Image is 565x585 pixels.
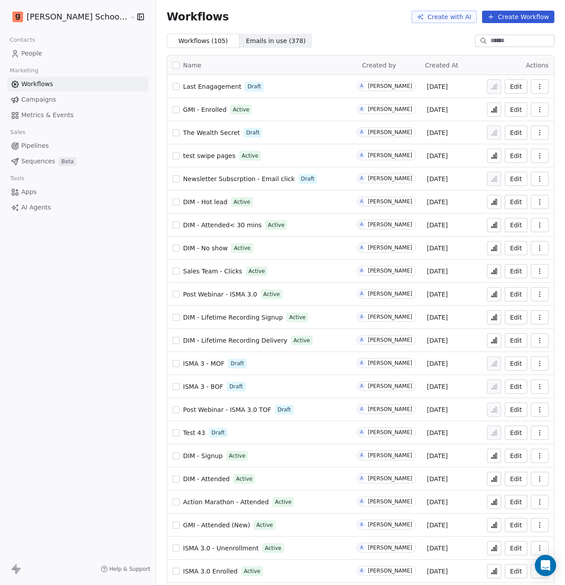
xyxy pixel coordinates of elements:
[505,79,527,94] button: Edit
[505,241,527,255] button: Edit
[505,495,527,509] button: Edit
[360,83,363,90] div: A
[360,521,363,528] div: A
[427,498,447,506] span: [DATE]
[183,429,205,436] span: Test 43
[505,472,527,486] button: Edit
[183,522,250,529] span: GMI - Attended (New)
[21,141,49,150] span: Pipelines
[183,83,242,90] span: Last Enagagement
[183,314,283,321] span: DIM - Lifetime Recording Signup
[505,356,527,371] a: Edit
[263,290,280,298] span: Active
[526,62,549,69] span: Actions
[183,129,240,136] span: The Wealth Secret
[360,429,363,436] div: A
[183,152,235,159] span: test swipe pages
[183,498,269,506] a: Action Marathon - Attended
[427,405,447,414] span: [DATE]
[368,129,412,135] div: [PERSON_NAME]
[6,172,28,185] span: Tools
[7,154,149,169] a: SequencesBeta
[505,310,527,324] a: Edit
[101,565,150,573] a: Help & Support
[247,83,261,91] span: Draft
[505,426,527,440] a: Edit
[505,379,527,394] button: Edit
[360,221,363,228] div: A
[368,429,412,435] div: [PERSON_NAME]
[6,33,39,47] span: Contacts
[482,11,554,23] button: Create Workflow
[183,128,240,137] a: The Wealth Secret
[27,11,128,23] span: [PERSON_NAME] School of Finance LLP
[505,149,527,163] button: Edit
[301,175,314,183] span: Draft
[505,172,527,186] a: Edit
[368,221,412,228] div: [PERSON_NAME]
[368,383,412,389] div: [PERSON_NAME]
[59,157,76,166] span: Beta
[183,336,287,345] a: DIM - Lifetime Recording Delivery
[242,152,258,160] span: Active
[229,452,245,460] span: Active
[183,291,257,298] span: Post Webinar - ISMA 3.0
[368,175,412,182] div: [PERSON_NAME]
[7,200,149,215] a: AI Agents
[368,106,412,112] div: [PERSON_NAME]
[183,290,257,299] a: Post Webinar - ISMA 3.0
[21,187,37,197] span: Apps
[183,61,201,70] span: Name
[289,313,306,321] span: Active
[368,498,412,505] div: [PERSON_NAME]
[368,83,412,89] div: [PERSON_NAME]
[246,129,259,137] span: Draft
[368,337,412,343] div: [PERSON_NAME]
[427,521,447,530] span: [DATE]
[505,218,527,232] button: Edit
[183,568,238,575] span: ISMA 3.0 Enrolled
[412,11,477,23] button: Create with AI
[427,474,447,483] span: [DATE]
[505,541,527,555] a: Edit
[368,406,412,412] div: [PERSON_NAME]
[505,564,527,578] button: Edit
[21,157,55,166] span: Sequences
[7,185,149,199] a: Apps
[505,103,527,117] a: Edit
[183,337,287,344] span: DIM - Lifetime Recording Delivery
[360,267,363,274] div: A
[183,406,271,413] span: Post Webinar - ISMA 3.0 TOF
[183,268,242,275] span: Sales Team - Clicks
[183,474,230,483] a: DIM - Attended
[231,360,244,368] span: Draft
[505,449,527,463] button: Edit
[427,198,447,206] span: [DATE]
[183,175,295,182] span: Newsletter Subscrption - Email click
[268,221,284,229] span: Active
[183,545,259,552] span: ISMA 3.0 - Unenrollment
[233,106,249,114] span: Active
[427,105,447,114] span: [DATE]
[183,82,242,91] a: Last Enagagement
[6,64,42,77] span: Marketing
[505,403,527,417] button: Edit
[183,405,271,414] a: Post Webinar - ISMA 3.0 TOF
[368,268,412,274] div: [PERSON_NAME]
[505,126,527,140] a: Edit
[368,475,412,482] div: [PERSON_NAME]
[110,565,150,573] span: Help & Support
[21,203,51,212] span: AI Agents
[12,12,23,22] img: Goela%20School%20Logos%20(4).png
[505,287,527,301] button: Edit
[368,522,412,528] div: [PERSON_NAME]
[368,360,412,366] div: [PERSON_NAME]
